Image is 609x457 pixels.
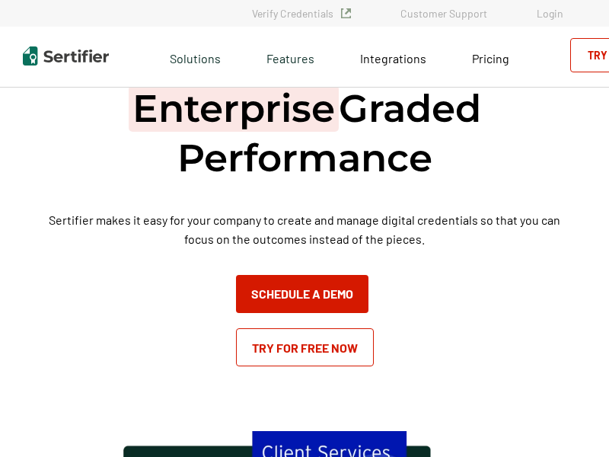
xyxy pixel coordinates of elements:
a: Integrations [360,47,426,66]
img: Verified [341,8,351,18]
span: Pricing [472,51,509,66]
img: Sertifier | Digital Credentialing Platform [23,46,109,66]
span: Solutions [170,47,221,66]
a: Verify Credentials [252,7,351,20]
a: Pricing [472,47,509,66]
span: Features [266,47,314,66]
a: Login [537,7,563,20]
a: Customer Support [400,7,487,20]
p: Sertifier makes it easy for your company to create and manage digital credentials so that you can... [41,210,567,248]
a: Try for Free Now [236,328,374,366]
span: Integrations [360,51,426,66]
span: Enterprise [129,85,339,132]
h1: Graded Performance [12,84,597,183]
